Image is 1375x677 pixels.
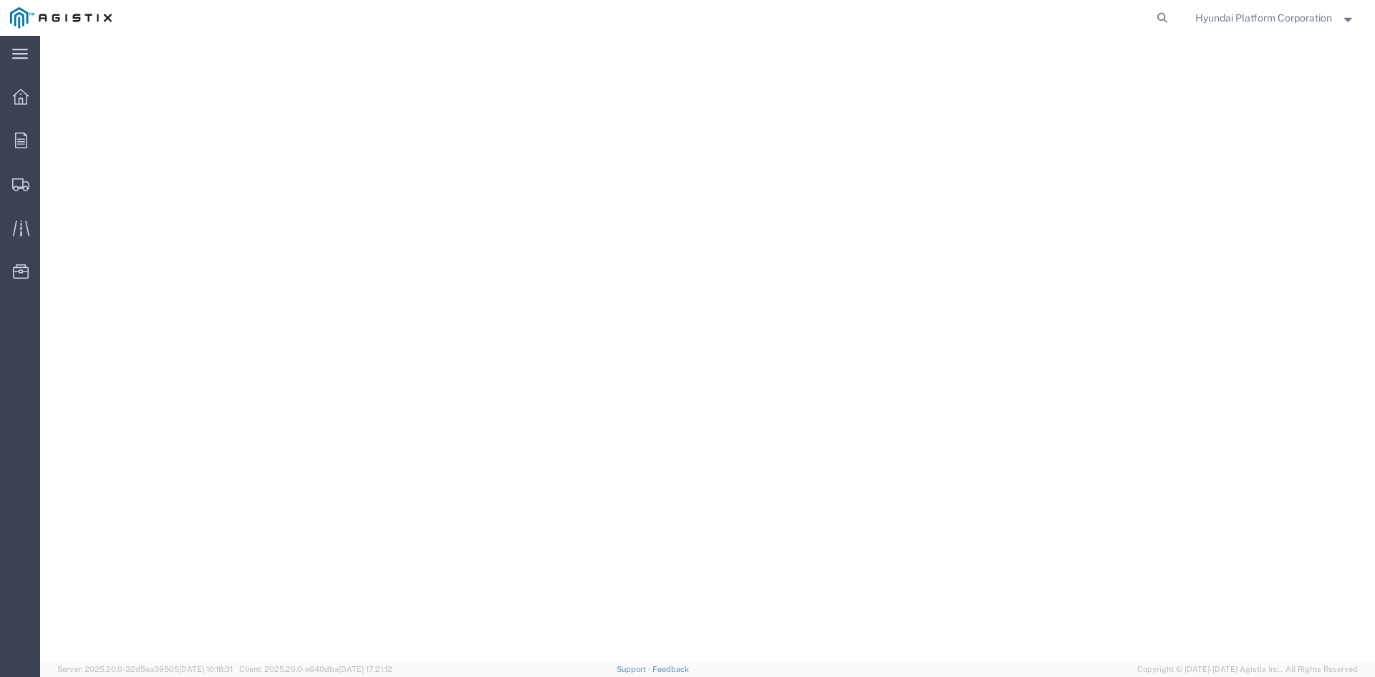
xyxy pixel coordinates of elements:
[1137,663,1358,676] span: Copyright © [DATE]-[DATE] Agistix Inc., All Rights Reserved
[1195,10,1332,26] span: Hyundai Platform Corporation
[339,665,392,673] span: [DATE] 17:21:12
[10,7,112,29] img: logo
[40,36,1375,662] iframe: FS Legacy Container
[57,665,233,673] span: Server: 2025.20.0-32d5ea39505
[179,665,233,673] span: [DATE] 10:18:31
[617,665,652,673] a: Support
[652,665,689,673] a: Feedback
[1195,9,1356,27] button: Hyundai Platform Corporation
[239,665,392,673] span: Client: 2025.20.0-e640dba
